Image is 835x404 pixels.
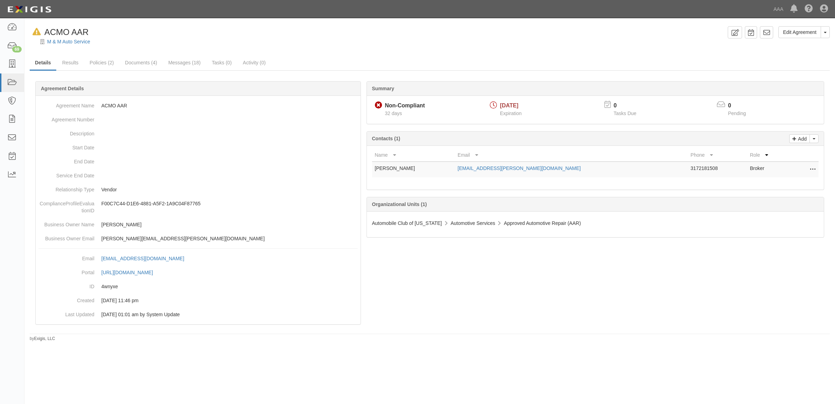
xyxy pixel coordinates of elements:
a: [URL][DOMAIN_NAME] [101,270,161,275]
dt: Created [38,293,94,304]
dt: Email [38,251,94,262]
b: Contacts (1) [372,136,400,141]
small: by [30,336,55,342]
dt: Last Updated [38,307,94,318]
span: [DATE] [500,102,518,108]
span: Since 08/22/2025 [385,111,402,116]
a: [EMAIL_ADDRESS][DOMAIN_NAME] [101,256,192,261]
th: Name [372,149,455,162]
dt: ID [38,279,94,290]
div: Non-Compliant [385,102,425,110]
dt: End Date [38,155,94,165]
a: Edit Agreement [778,26,821,38]
td: 3172181508 [688,162,747,177]
dt: Business Owner Email [38,232,94,242]
dt: Start Date [38,141,94,151]
a: Add [789,134,810,143]
b: Agreement Details [41,86,84,91]
span: Pending [728,111,746,116]
a: Results [57,56,84,70]
dd: [DATE] 11:46 pm [38,293,358,307]
div: ACMO AAR [30,26,89,38]
span: ACMO AAR [44,27,89,37]
dt: Description [38,127,94,137]
a: Messages (18) [163,56,206,70]
dt: Service End Date [38,169,94,179]
b: Summary [372,86,394,91]
span: Automobile Club of [US_STATE] [372,220,442,226]
p: F00C7C44-D1E6-4881-A5F2-1A9C04F87765 [101,200,358,207]
p: Add [796,135,807,143]
dt: Agreement Name [38,99,94,109]
a: [EMAIL_ADDRESS][PERSON_NAME][DOMAIN_NAME] [458,165,581,171]
a: Documents (4) [120,56,162,70]
a: Exigis, LLC [34,336,55,341]
span: Expiration [500,111,522,116]
dt: Business Owner Name [38,218,94,228]
a: Details [30,56,56,71]
p: 0 [728,102,755,110]
span: Tasks Due [613,111,636,116]
img: logo-5460c22ac91f19d4615b14bd174203de0afe785f0fc80cf4dbbc73dc1793850b.png [5,3,53,16]
dd: 4wnyxe [38,279,358,293]
dt: Relationship Type [38,183,94,193]
p: 0 [613,102,645,110]
a: M & M Auto Service [47,39,90,44]
a: AAA [770,2,787,16]
div: [EMAIL_ADDRESS][DOMAIN_NAME] [101,255,184,262]
div: 69 [12,46,22,52]
a: Tasks (0) [206,56,237,70]
dt: ComplianceProfileEvaluationID [38,197,94,214]
dd: [DATE] 01:01 am by System Update [38,307,358,321]
th: Phone [688,149,747,162]
span: Approved Automotive Repair (AAR) [504,220,581,226]
i: Non-Compliant [375,102,382,109]
b: Organizational Units (1) [372,201,427,207]
dd: ACMO AAR [38,99,358,113]
i: In Default since 09/05/2025 [32,28,41,36]
dt: Portal [38,265,94,276]
dt: Agreement Number [38,113,94,123]
td: Broker [747,162,791,177]
p: [PERSON_NAME][EMAIL_ADDRESS][PERSON_NAME][DOMAIN_NAME] [101,235,358,242]
p: [PERSON_NAME] [101,221,358,228]
dd: Vendor [38,183,358,197]
th: Role [747,149,791,162]
td: [PERSON_NAME] [372,162,455,177]
a: Activity (0) [238,56,271,70]
i: Help Center - Complianz [805,5,813,13]
a: Policies (2) [85,56,119,70]
span: Automotive Services [451,220,495,226]
th: Email [455,149,688,162]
